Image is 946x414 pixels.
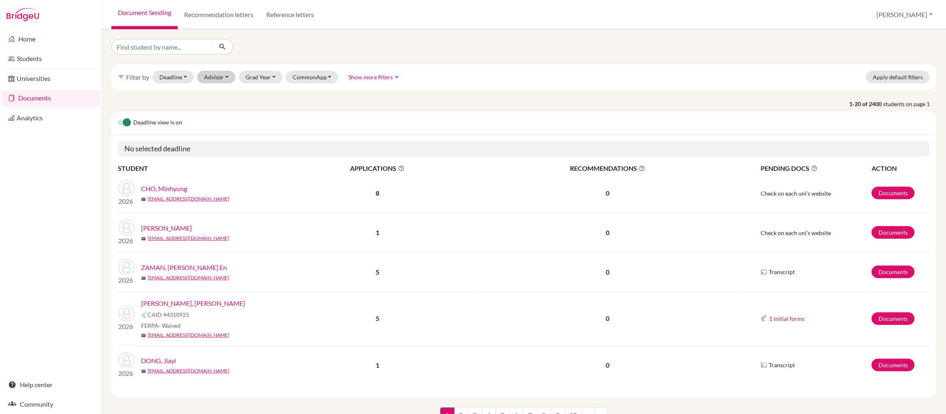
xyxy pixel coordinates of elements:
[769,314,805,323] button: 1 initial forms
[376,229,379,236] b: 1
[769,268,795,276] span: Transcript
[883,100,936,108] span: students on page 1
[475,188,741,198] p: 0
[2,110,100,126] a: Analytics
[376,361,379,369] b: 1
[141,333,146,338] span: mail
[141,236,146,241] span: mail
[761,229,831,236] span: Check on each uni's website
[118,322,135,331] p: 2026
[148,331,229,339] a: [EMAIL_ADDRESS][DOMAIN_NAME]
[141,369,146,374] span: mail
[2,50,100,67] a: Students
[118,236,135,246] p: 2026
[872,226,915,239] a: Documents
[118,368,135,378] p: 2026
[118,259,135,275] img: ZAMAN, Alexander Jie En
[872,266,915,278] a: Documents
[111,39,212,54] input: Find student by name...
[197,71,236,83] button: Advisor
[141,263,227,272] a: ZAMAN, [PERSON_NAME] En
[118,305,135,322] img: BANSAL, Ashish Davender
[118,74,124,80] i: filter_list
[141,276,146,281] span: mail
[141,321,181,330] span: FERPA
[126,73,149,81] span: Filter by
[2,31,100,47] a: Home
[348,74,393,81] span: Show more filters
[152,71,194,83] button: Deadline
[118,180,135,196] img: CHO, Minhyung
[118,141,930,157] h5: No selected deadline
[281,163,474,173] span: APPLICATIONS
[849,100,883,108] strong: 1-20 of 2400
[871,163,930,174] th: ACTION
[148,195,229,203] a: [EMAIL_ADDRESS][DOMAIN_NAME]
[872,359,915,371] a: Documents
[341,71,408,83] button: Show more filtersarrow_drop_up
[118,196,135,206] p: 2026
[475,360,741,370] p: 0
[118,163,281,174] th: STUDENT
[2,396,100,412] a: Community
[376,268,379,276] b: 5
[141,223,192,233] a: [PERSON_NAME]
[148,310,189,319] span: CAID 44310925
[159,322,181,329] span: - Waived
[148,235,229,242] a: [EMAIL_ADDRESS][DOMAIN_NAME]
[141,299,245,308] a: [PERSON_NAME], [PERSON_NAME]
[872,187,915,199] a: Documents
[141,312,148,318] img: Common App logo
[873,7,936,22] button: [PERSON_NAME]
[118,275,135,285] p: 2026
[475,314,741,323] p: 0
[286,71,339,83] button: CommonApp
[141,184,187,194] a: CHO, Minhyung
[141,356,176,366] a: DONG, Jiayi
[118,352,135,368] img: DONG, Jiayi
[761,190,831,197] span: Check on each uni's website
[761,315,767,322] img: Common App logo
[393,73,401,81] i: arrow_drop_up
[148,274,229,281] a: [EMAIL_ADDRESS][DOMAIN_NAME]
[148,367,229,375] a: [EMAIL_ADDRESS][DOMAIN_NAME]
[475,267,741,277] p: 0
[475,228,741,238] p: 0
[2,90,100,106] a: Documents
[7,8,39,21] img: Bridge-U
[2,377,100,393] a: Help center
[141,197,146,202] span: mail
[239,71,283,83] button: Grad Year
[475,163,741,173] span: RECOMMENDATIONS
[2,70,100,87] a: Universities
[376,314,379,322] b: 5
[866,71,930,83] button: Apply default filters
[761,163,871,173] span: PENDING DOCS
[376,189,379,197] b: 8
[761,362,767,368] img: Parchments logo
[872,312,915,325] a: Documents
[761,269,767,275] img: Parchments logo
[769,361,795,369] span: Transcript
[133,118,182,128] span: Deadline view is on
[118,220,135,236] img: Hochet, Robin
